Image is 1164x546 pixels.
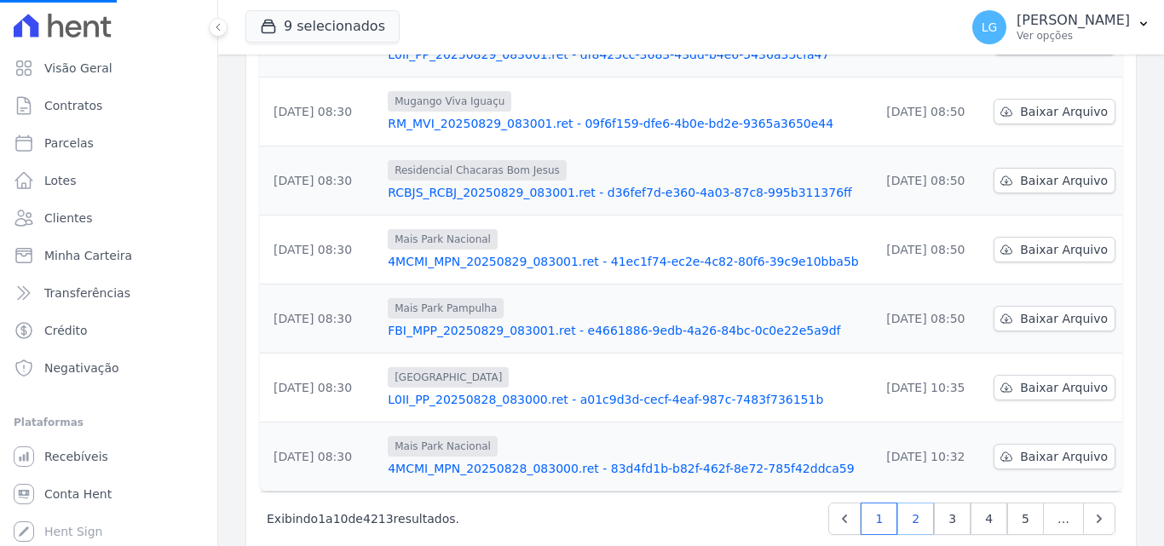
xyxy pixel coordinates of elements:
[44,359,119,376] span: Negativação
[388,391,866,408] a: L0II_PP_20250828_083000.ret - a01c9d3d-cecf-4eaf-987c-7483f736151b
[388,322,866,339] a: FBI_MPP_20250829_083001.ret - e4661886-9edb-4a26-84bc-0c0e22e5a9df
[934,503,971,535] a: 3
[1020,310,1108,327] span: Baixar Arquivo
[318,512,326,526] span: 1
[44,247,132,264] span: Minha Carteira
[388,460,866,477] a: 4MCMI_MPN_20250828_083000.ret - 83d4fd1b-b82f-462f-8e72-785f42ddca59
[363,512,394,526] span: 4213
[44,448,108,465] span: Recebíveis
[1020,448,1108,465] span: Baixar Arquivo
[7,89,210,123] a: Contratos
[1007,503,1044,535] a: 5
[267,510,459,527] p: Exibindo a de resultados.
[388,367,509,388] span: [GEOGRAPHIC_DATA]
[873,78,987,147] td: [DATE] 08:50
[388,184,866,201] a: RCBJS_RCBJ_20250829_083001.ret - d36fef7d-e360-4a03-87c8-995b311376ff
[44,135,94,152] span: Parcelas
[7,164,210,198] a: Lotes
[44,97,102,114] span: Contratos
[828,503,861,535] a: Previous
[44,284,130,302] span: Transferências
[7,276,210,310] a: Transferências
[982,21,998,33] span: LG
[897,503,934,535] a: 2
[7,201,210,235] a: Clientes
[873,422,987,491] td: [DATE] 10:32
[388,115,866,132] a: RM_MVI_20250829_083001.ret - 09f6f159-dfe6-4b0e-bd2e-9365a3650e44
[44,60,112,77] span: Visão Geral
[333,512,349,526] span: 10
[1020,103,1108,120] span: Baixar Arquivo
[7,51,210,85] a: Visão Geral
[959,3,1164,51] button: LG [PERSON_NAME] Ver opções
[260,422,381,491] td: [DATE] 08:30
[14,412,204,433] div: Plataformas
[260,284,381,353] td: [DATE] 08:30
[7,351,210,385] a: Negativação
[861,503,897,535] a: 1
[260,78,381,147] td: [DATE] 08:30
[994,375,1115,400] a: Baixar Arquivo
[260,353,381,422] td: [DATE] 08:30
[1083,503,1115,535] a: Next
[7,126,210,160] a: Parcelas
[44,172,77,189] span: Lotes
[388,436,498,457] span: Mais Park Nacional
[7,477,210,511] a: Conta Hent
[873,147,987,216] td: [DATE] 08:50
[873,353,987,422] td: [DATE] 10:35
[994,168,1115,193] a: Baixar Arquivo
[388,229,498,250] span: Mais Park Nacional
[994,306,1115,331] a: Baixar Arquivo
[994,237,1115,262] a: Baixar Arquivo
[7,440,210,474] a: Recebíveis
[1043,503,1084,535] span: …
[1017,29,1130,43] p: Ver opções
[44,322,88,339] span: Crédito
[388,253,866,270] a: 4MCMI_MPN_20250829_083001.ret - 41ec1f74-ec2e-4c82-80f6-39c9e10bba5b
[260,216,381,284] td: [DATE] 08:30
[245,10,400,43] button: 9 selecionados
[388,298,504,319] span: Mais Park Pampulha
[1020,172,1108,189] span: Baixar Arquivo
[873,216,987,284] td: [DATE] 08:50
[44,486,112,503] span: Conta Hent
[44,210,92,227] span: Clientes
[388,160,567,181] span: Residencial Chacaras Bom Jesus
[971,503,1007,535] a: 4
[7,239,210,273] a: Minha Carteira
[1020,379,1108,396] span: Baixar Arquivo
[7,313,210,348] a: Crédito
[994,444,1115,469] a: Baixar Arquivo
[388,91,511,112] span: Mugango Viva Iguaçu
[1017,12,1130,29] p: [PERSON_NAME]
[1020,241,1108,258] span: Baixar Arquivo
[994,99,1115,124] a: Baixar Arquivo
[873,284,987,353] td: [DATE] 08:50
[260,147,381,216] td: [DATE] 08:30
